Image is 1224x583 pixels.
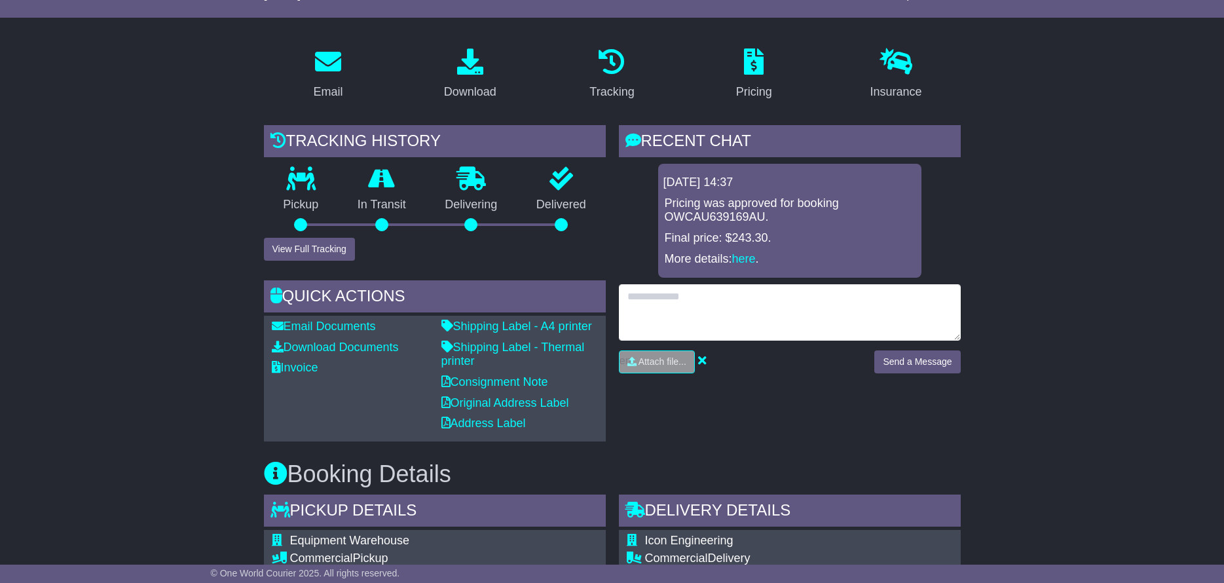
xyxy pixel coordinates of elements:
[264,461,961,487] h3: Booking Details
[870,83,922,101] div: Insurance
[436,44,505,105] a: Download
[581,44,642,105] a: Tracking
[338,198,426,212] p: In Transit
[290,552,587,566] div: Pickup
[272,320,376,333] a: Email Documents
[589,83,634,101] div: Tracking
[645,552,942,566] div: Delivery
[665,197,915,225] p: Pricing was approved for booking OWCAU639169AU.
[619,125,961,160] div: RECENT CHAT
[663,176,916,190] div: [DATE] 14:37
[264,198,339,212] p: Pickup
[444,83,496,101] div: Download
[645,534,733,547] span: Icon Engineering
[665,252,915,267] p: More details: .
[264,495,606,530] div: Pickup Details
[264,280,606,316] div: Quick Actions
[732,252,756,265] a: here
[211,568,400,578] span: © One World Courier 2025. All rights reserved.
[272,361,318,374] a: Invoice
[517,198,606,212] p: Delivered
[290,552,353,565] span: Commercial
[441,417,526,430] a: Address Label
[264,238,355,261] button: View Full Tracking
[441,396,569,409] a: Original Address Label
[736,83,772,101] div: Pricing
[272,341,399,354] a: Download Documents
[264,125,606,160] div: Tracking history
[441,320,592,333] a: Shipping Label - A4 printer
[874,350,960,373] button: Send a Message
[862,44,931,105] a: Insurance
[645,552,708,565] span: Commercial
[665,231,915,246] p: Final price: $243.30.
[290,534,409,547] span: Equipment Warehouse
[426,198,517,212] p: Delivering
[305,44,351,105] a: Email
[441,375,548,388] a: Consignment Note
[619,495,961,530] div: Delivery Details
[313,83,343,101] div: Email
[441,341,585,368] a: Shipping Label - Thermal printer
[728,44,781,105] a: Pricing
